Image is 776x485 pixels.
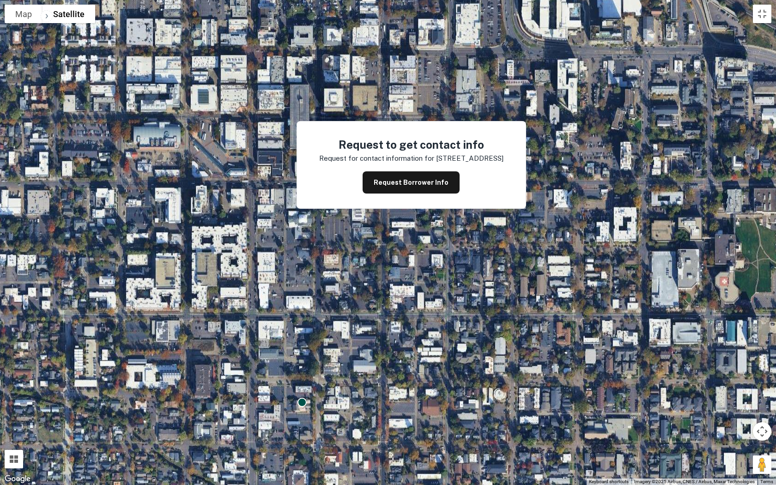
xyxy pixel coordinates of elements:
[589,479,629,485] button: Keyboard shortcuts
[363,171,460,194] button: Request Borrower Info
[319,153,434,164] p: Request for contact information for
[634,479,755,484] span: Imagery ©2025 Airbus, CNES / Airbus, Maxar Technologies
[436,153,503,164] p: [STREET_ADDRESS]
[319,136,503,153] h4: Request to get contact info
[753,455,771,474] button: Drag Pegman onto the map to open Street View
[730,411,776,455] iframe: Chat Widget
